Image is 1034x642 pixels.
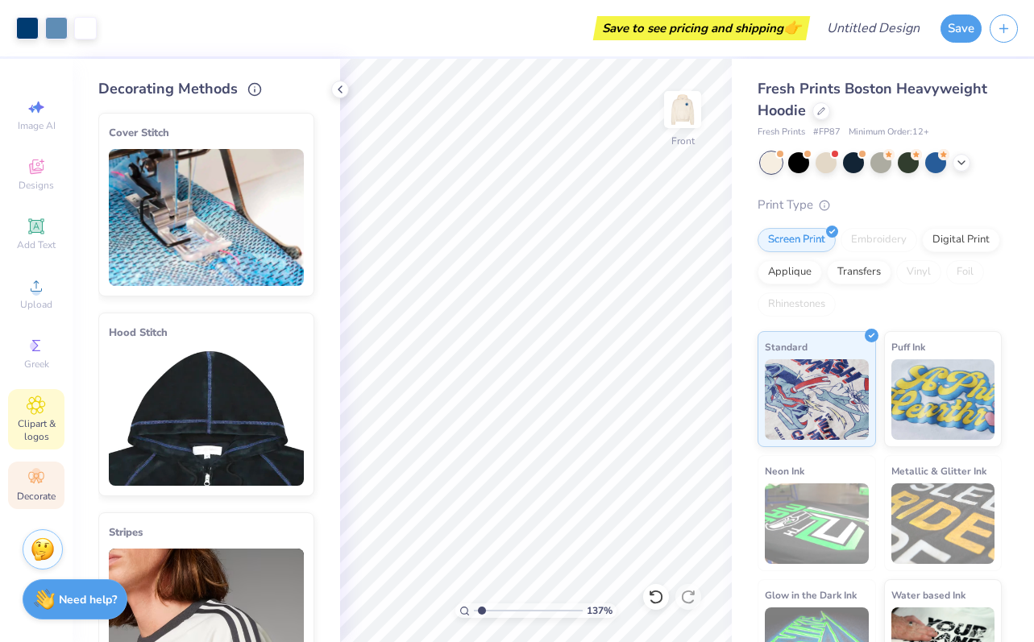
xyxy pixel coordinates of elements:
[109,349,304,486] img: Hood Stitch
[941,14,982,43] button: Save
[813,126,841,139] span: # FP87
[20,298,52,311] span: Upload
[765,586,857,603] span: Glow in the Dark Ink
[758,292,836,317] div: Rhinestones
[765,462,804,479] span: Neon Ink
[783,18,801,37] span: 👉
[827,260,891,284] div: Transfers
[17,490,56,503] span: Decorate
[671,134,695,148] div: Front
[891,359,995,440] img: Puff Ink
[59,592,117,607] strong: Need help?
[946,260,984,284] div: Foil
[765,338,808,355] span: Standard
[922,228,1000,252] div: Digital Print
[841,228,917,252] div: Embroidery
[896,260,941,284] div: Vinyl
[109,123,304,143] div: Cover Stitch
[758,126,805,139] span: Fresh Prints
[891,338,925,355] span: Puff Ink
[758,260,822,284] div: Applique
[758,196,1002,214] div: Print Type
[19,179,54,192] span: Designs
[849,126,929,139] span: Minimum Order: 12 +
[597,16,806,40] div: Save to see pricing and shipping
[666,93,699,126] img: Front
[109,323,304,342] div: Hood Stitch
[18,119,56,132] span: Image AI
[765,483,869,564] img: Neon Ink
[17,238,56,251] span: Add Text
[758,79,987,120] span: Fresh Prints Boston Heavyweight Hoodie
[765,359,869,440] img: Standard
[587,603,613,618] span: 137 %
[109,523,304,542] div: Stripes
[109,149,304,286] img: Cover Stitch
[814,12,932,44] input: Untitled Design
[891,483,995,564] img: Metallic & Glitter Ink
[8,417,64,443] span: Clipart & logos
[758,228,836,252] div: Screen Print
[891,462,986,479] span: Metallic & Glitter Ink
[891,586,965,603] span: Water based Ink
[24,358,49,371] span: Greek
[98,78,314,100] div: Decorating Methods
